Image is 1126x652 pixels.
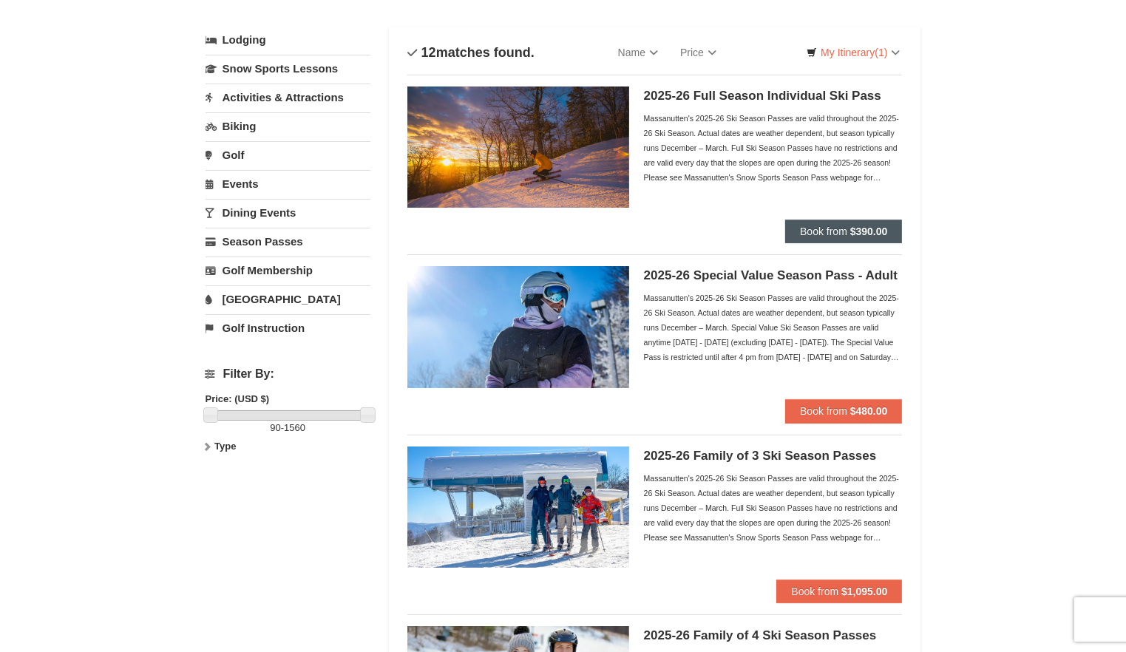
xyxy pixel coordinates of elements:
h5: 2025-26 Full Season Individual Ski Pass [644,89,903,103]
a: Season Passes [206,228,370,255]
img: 6619937-208-2295c65e.jpg [407,86,629,208]
a: Dining Events [206,199,370,226]
h5: 2025-26 Family of 3 Ski Season Passes [644,449,903,463]
img: 6619937-199-446e7550.jpg [407,446,629,568]
label: - [206,421,370,435]
h5: 2025-26 Special Value Season Pass - Adult [644,268,903,283]
a: Events [206,170,370,197]
div: Massanutten's 2025-26 Ski Season Passes are valid throughout the 2025-26 Ski Season. Actual dates... [644,471,903,545]
a: Lodging [206,27,370,53]
a: Golf [206,141,370,169]
span: Book from [800,225,847,237]
img: 6619937-198-dda1df27.jpg [407,266,629,387]
strong: Type [214,441,236,452]
div: Massanutten's 2025-26 Ski Season Passes are valid throughout the 2025-26 Ski Season. Actual dates... [644,291,903,364]
span: Book from [800,405,847,417]
a: My Itinerary(1) [797,41,909,64]
span: 1560 [284,422,305,433]
h5: 2025-26 Family of 4 Ski Season Passes [644,628,903,643]
a: Golf Membership [206,257,370,284]
h4: Filter By: [206,367,370,381]
strong: $1,095.00 [841,585,887,597]
button: Book from $480.00 [785,399,902,423]
button: Book from $1,095.00 [776,580,902,603]
span: 12 [421,45,436,60]
strong: $390.00 [850,225,888,237]
span: Book from [791,585,838,597]
a: Biking [206,112,370,140]
a: Name [607,38,669,67]
a: Snow Sports Lessons [206,55,370,82]
h4: matches found. [407,45,535,60]
a: Activities & Attractions [206,84,370,111]
strong: Price: (USD $) [206,393,270,404]
strong: $480.00 [850,405,888,417]
a: [GEOGRAPHIC_DATA] [206,285,370,313]
button: Book from $390.00 [785,220,902,243]
a: Price [669,38,728,67]
div: Massanutten's 2025-26 Ski Season Passes are valid throughout the 2025-26 Ski Season. Actual dates... [644,111,903,185]
span: 90 [270,422,280,433]
a: Golf Instruction [206,314,370,342]
span: (1) [875,47,887,58]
